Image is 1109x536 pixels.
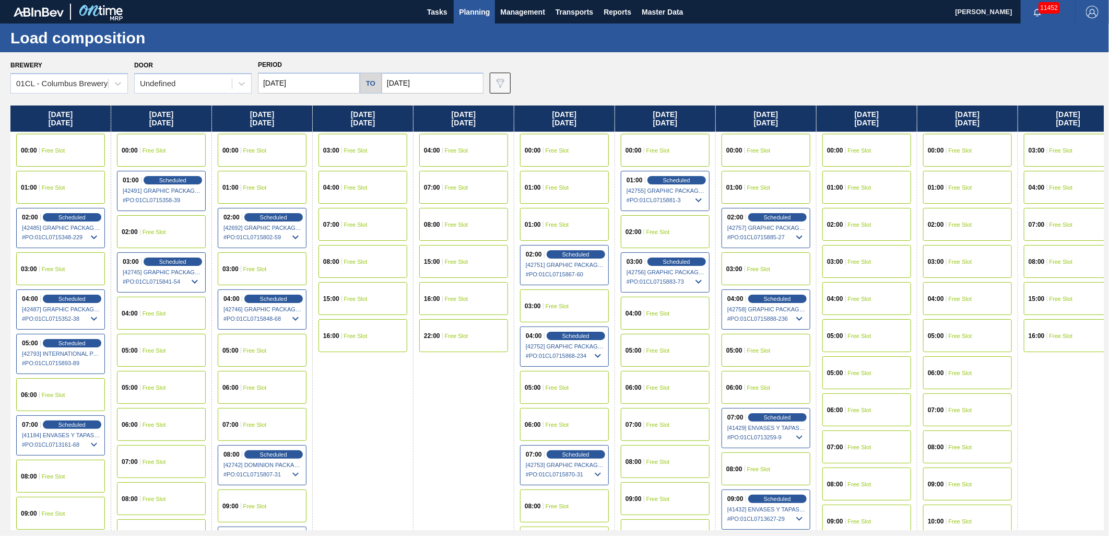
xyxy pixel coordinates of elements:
span: Free Slot [344,184,368,191]
span: Free Slot [546,184,569,191]
span: Free Slot [1049,259,1073,265]
span: Tasks [426,6,449,18]
span: 07:00 [424,184,440,191]
span: 08:00 [525,503,541,509]
span: 08:00 [122,496,138,502]
span: 00:00 [122,147,138,154]
span: Free Slot [949,147,972,154]
span: # PO : 01CL0713627-29 [727,512,806,525]
span: Scheduled [764,414,791,421]
span: 04:00 [1029,184,1045,191]
span: # PO : 01CL0715841-54 [123,275,201,288]
span: 07:00 [526,451,542,458]
span: 06:00 [525,422,541,428]
span: Free Slot [42,184,65,191]
span: 02:00 [122,229,138,235]
span: [42485] GRAPHIC PACKAGING INTERNATIONA - 0008221069 [22,225,100,231]
span: Planning [459,6,490,18]
span: Master Data [642,6,683,18]
span: Free Slot [243,347,267,354]
span: 07:00 [222,422,239,428]
span: Free Slot [143,384,166,391]
span: 07:00 [827,444,843,450]
span: Free Slot [747,347,771,354]
span: 08:00 [223,451,240,458]
span: 02:00 [827,222,843,228]
label: Brewery [10,62,42,69]
span: 01:00 [627,177,643,183]
span: Free Slot [344,296,368,302]
span: Free Slot [949,481,972,487]
span: 03:00 [1029,147,1045,154]
span: # PO : 01CL0715893-89 [22,357,100,369]
span: 06:00 [21,392,37,398]
span: [42755] GRAPHIC PACKAGING INTERNATIONA - 0008221069 [627,188,705,194]
span: Free Slot [243,503,267,509]
span: Management [500,6,545,18]
span: Free Slot [143,310,166,317]
span: Scheduled [562,251,589,258]
span: 07:00 [122,459,138,465]
span: 04:00 [323,184,339,191]
span: Free Slot [747,266,771,272]
span: Free Slot [546,384,569,391]
span: Reports [604,6,631,18]
span: Free Slot [747,147,771,154]
span: Free Slot [646,384,670,391]
span: 07:00 [22,422,38,428]
span: [42793] INTERNATIONAL PAPER COMPANY - 0008221785 [22,351,100,357]
div: Undefined [140,79,175,88]
span: 00:00 [525,147,541,154]
span: Free Slot [243,266,267,272]
span: Free Slot [243,147,267,154]
span: 09:00 [21,510,37,517]
span: 07:00 [626,422,642,428]
span: Free Slot [949,296,972,302]
span: Free Slot [848,370,871,376]
span: 03:00 [222,266,239,272]
span: [41184] ENVASES Y TAPAS MODELO S A DE - 0008257397 [22,432,100,438]
span: Scheduled [159,177,186,183]
span: # PO : 01CL0713161-68 [22,438,100,451]
span: [42756] GRAPHIC PACKAGING INTERNATIONA - 0008221069 [627,269,705,275]
span: Free Slot [1049,296,1073,302]
span: Free Slot [143,422,166,428]
span: [42745] GRAPHIC PACKAGING INTERNATIONA - 0008221069 [123,269,201,275]
span: Transports [556,6,593,18]
span: 09:00 [727,496,744,502]
span: Free Slot [949,184,972,191]
span: 00:00 [222,147,239,154]
span: Free Slot [243,384,267,391]
span: 03:00 [323,147,339,154]
span: 03:00 [827,259,843,265]
span: [42757] GRAPHIC PACKAGING INTERNATIONA - 0008221069 [727,225,806,231]
span: Free Slot [344,333,368,339]
label: Door [134,62,153,69]
span: 04:00 [928,296,944,302]
span: Free Slot [848,407,871,413]
span: Free Slot [445,184,468,191]
div: [DATE] [DATE] [313,106,413,132]
span: Free Slot [42,392,65,398]
span: 15:00 [1029,296,1045,302]
span: Free Slot [143,347,166,354]
span: 05:00 [122,347,138,354]
span: Scheduled [260,214,287,220]
span: # PO : 01CL0713259-9 [727,431,806,444]
span: 01:00 [123,177,139,183]
span: 00:00 [928,147,944,154]
span: Free Slot [143,496,166,502]
input: mm/dd/yyyy [382,73,483,94]
span: 00:00 [726,147,742,154]
span: 04:00 [122,310,138,317]
span: Free Slot [848,481,871,487]
span: 03:00 [726,266,742,272]
span: 06:00 [122,422,138,428]
span: Free Slot [546,303,569,309]
span: Scheduled [663,177,690,183]
span: [42692] GRAPHIC PACKAGING INTERNATIONA - 0008221069 [223,225,302,231]
span: 02:00 [526,251,542,258]
span: Scheduled [764,296,791,302]
span: 22:00 [424,333,440,339]
span: Free Slot [848,333,871,339]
